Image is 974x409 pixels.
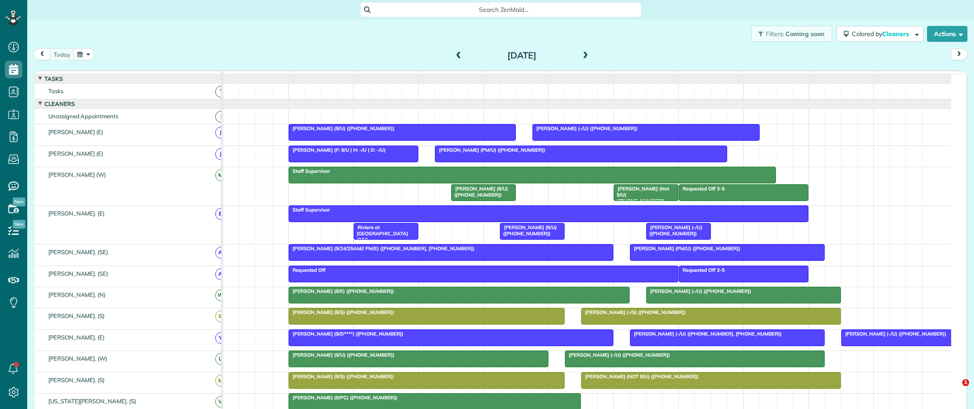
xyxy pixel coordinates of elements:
[288,288,394,294] span: [PERSON_NAME] (9/E) ([PHONE_NUMBER])
[215,127,227,139] span: J(
[215,396,227,408] span: V(
[467,51,577,60] h2: [DATE]
[288,245,475,252] span: [PERSON_NAME] (9/24/25AM// PM/E) ([PHONE_NUMBER], [PHONE_NUMBER])
[354,73,373,80] span: 10am
[43,75,65,82] span: Tasks
[451,186,508,198] span: [PERSON_NAME] (9/U) ([PHONE_NUMBER])
[484,73,503,80] span: 12pm
[581,309,686,315] span: [PERSON_NAME] (-/S) ([PHONE_NUMBER])
[288,267,326,273] span: Requested Off
[786,30,825,38] span: Coming soon
[434,147,546,153] span: [PERSON_NAME] (PM/U) ([PHONE_NUMBER])
[852,30,912,38] span: Colored by
[882,30,910,38] span: Cleaners
[288,125,395,131] span: [PERSON_NAME] (9/U) ([PHONE_NUMBER])
[215,247,227,259] span: A(
[678,267,725,273] span: Requested Off 3-5
[50,48,74,60] button: today
[215,332,227,344] span: Y(
[532,125,638,131] span: [PERSON_NAME] (-/U) ([PHONE_NUMBER])
[215,148,227,160] span: J(
[289,73,305,80] span: 9am
[951,48,967,60] button: next
[223,73,239,80] span: 8am
[549,73,564,80] span: 1pm
[47,398,138,405] span: [US_STATE][PERSON_NAME]. (S)
[613,186,669,204] span: [PERSON_NAME] (Not 9/U) ([PHONE_NUMBER])
[215,375,227,387] span: M(
[962,379,969,386] span: 1
[47,291,107,298] span: [PERSON_NAME]. (N)
[841,331,947,337] span: [PERSON_NAME] (-/U) ([PHONE_NUMBER])
[766,30,784,38] span: Filters:
[679,73,694,80] span: 3pm
[288,394,398,401] span: [PERSON_NAME] (9/PC) ([PHONE_NUMBER])
[47,312,106,319] span: [PERSON_NAME]. (S)
[288,331,404,337] span: [PERSON_NAME] (9/D****) ([PHONE_NUMBER])
[47,270,110,277] span: [PERSON_NAME]. (SE)
[744,73,759,80] span: 4pm
[581,373,699,380] span: [PERSON_NAME] (NOT 9/U) ([PHONE_NUMBER])
[215,353,227,365] span: L(
[215,86,227,98] span: T
[47,88,65,95] span: Tasks
[47,334,106,341] span: [PERSON_NAME]. (E)
[215,310,227,322] span: B(
[47,128,105,135] span: [PERSON_NAME] (E)
[419,73,438,80] span: 11am
[500,224,557,237] span: [PERSON_NAME] (9/U) ([PHONE_NUMBER])
[47,171,108,178] span: [PERSON_NAME] (W)
[47,355,109,362] span: [PERSON_NAME]. (W)
[47,113,120,120] span: Unassigned Appointments
[47,210,106,217] span: [PERSON_NAME]. (E)
[927,26,967,42] button: Actions
[13,220,25,229] span: New
[215,268,227,280] span: A(
[646,288,752,294] span: [PERSON_NAME] (-/U) ([PHONE_NUMBER])
[874,73,889,80] span: 6pm
[944,379,965,400] iframe: Intercom live chat
[288,168,330,174] span: Staff Supervisor
[47,248,110,256] span: [PERSON_NAME]. (SE)
[215,208,227,220] span: B(
[47,150,105,157] span: [PERSON_NAME] (E)
[646,224,702,237] span: [PERSON_NAME] (-/U) ([PHONE_NUMBER])
[288,352,395,358] span: [PERSON_NAME] (9/U) ([PHONE_NUMBER])
[215,289,227,301] span: W(
[288,147,386,153] span: [PERSON_NAME] (F: 9/U | H: -/U | D: -/U)
[288,309,395,315] span: [PERSON_NAME] (9/S) ([PHONE_NUMBER])
[565,352,670,358] span: [PERSON_NAME] (-/U) ([PHONE_NUMBER])
[288,373,395,380] span: [PERSON_NAME] (9/S) ([PHONE_NUMBER])
[34,48,51,60] button: prev
[47,376,106,383] span: [PERSON_NAME]. (S)
[630,245,741,252] span: [PERSON_NAME] (PM/U) ([PHONE_NUMBER])
[215,111,227,123] span: !
[288,207,330,213] span: Staff Supervisor
[43,100,76,107] span: Cleaners
[809,73,824,80] span: 5pm
[678,186,725,192] span: Requested Off 3-5
[13,197,25,206] span: New
[630,331,782,337] span: [PERSON_NAME] (-/U) ([PHONE_NUMBER], [PHONE_NUMBER])
[836,26,923,42] button: Colored byCleaners
[614,73,629,80] span: 2pm
[215,169,227,181] span: M(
